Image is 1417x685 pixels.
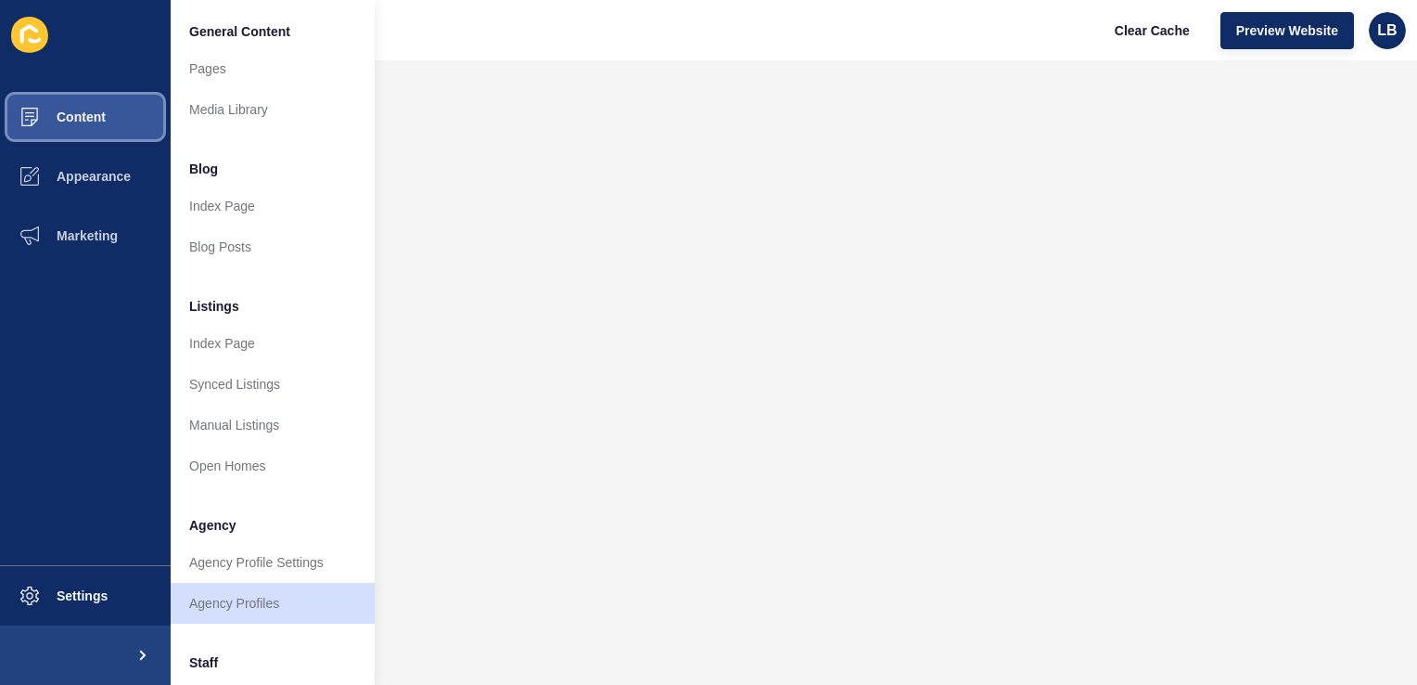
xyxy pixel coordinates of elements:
span: Staff [189,653,218,672]
span: Clear Cache [1115,21,1190,40]
a: Agency Profiles [171,583,375,624]
a: Index Page [171,186,375,226]
button: Clear Cache [1099,12,1206,49]
span: General Content [189,22,290,41]
span: Preview Website [1236,21,1338,40]
a: Manual Listings [171,405,375,446]
a: Index Page [171,323,375,364]
a: Open Homes [171,446,375,486]
span: LB [1377,21,1397,40]
a: Blog Posts [171,226,375,267]
button: Preview Website [1220,12,1354,49]
a: Media Library [171,89,375,130]
a: Pages [171,48,375,89]
span: Agency [189,516,236,535]
a: Synced Listings [171,364,375,405]
span: Listings [189,297,239,316]
span: Blog [189,160,218,178]
a: Agency Profile Settings [171,542,375,583]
